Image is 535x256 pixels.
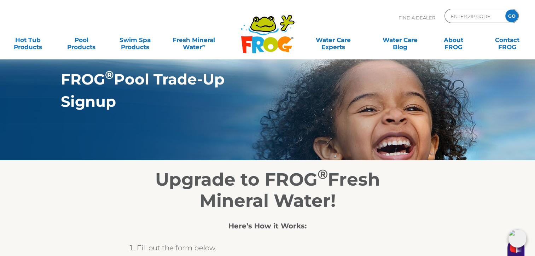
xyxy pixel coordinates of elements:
a: Water CareExperts [300,33,367,47]
sup: ∞ [202,43,205,48]
h1: Signup [61,93,442,110]
sup: ® [105,68,114,82]
a: ContactFROG [486,33,528,47]
a: Water CareBlog [379,33,421,47]
h1: FROG Pool Trade-Up [61,71,442,88]
a: Fresh MineralWater∞ [168,33,220,47]
p: Find A Dealer [399,9,435,27]
strong: Here’s How it Works: [228,222,307,230]
a: PoolProducts [61,33,103,47]
input: Zip Code Form [450,11,498,21]
a: Swim SpaProducts [114,33,156,47]
sup: ® [318,166,328,182]
input: GO [505,10,518,22]
h2: Upgrade to FROG Fresh Mineral Water! [123,169,413,211]
a: Hot TubProducts [7,33,49,47]
img: openIcon [508,229,527,248]
a: AboutFROG [433,33,475,47]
